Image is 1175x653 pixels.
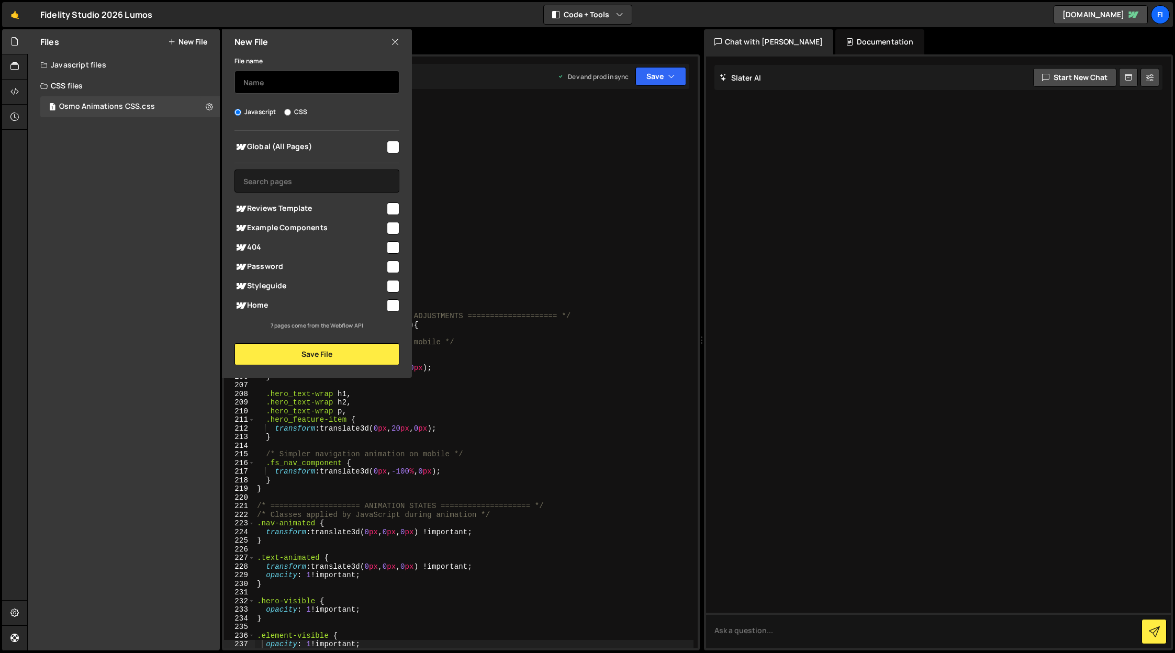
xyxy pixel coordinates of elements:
[102,61,110,69] img: tab_keywords_by_traffic_grey.svg
[234,343,399,365] button: Save File
[224,614,255,623] div: 234
[224,605,255,614] div: 233
[224,545,255,554] div: 226
[224,433,255,442] div: 213
[224,536,255,545] div: 225
[234,261,385,273] span: Password
[224,390,255,399] div: 208
[284,107,307,117] label: CSS
[704,29,834,54] div: Chat with [PERSON_NAME]
[224,511,255,520] div: 222
[234,71,399,94] input: Name
[40,8,152,21] div: Fidelity Studio 2026 Lumos
[224,398,255,407] div: 209
[17,27,25,36] img: website_grey.svg
[234,202,385,215] span: Reviews Template
[27,27,173,36] div: Domain: [PERSON_NAME][DOMAIN_NAME]
[720,73,762,83] h2: Slater AI
[635,67,686,86] button: Save
[234,109,241,116] input: Javascript
[557,72,629,81] div: Dev and prod in sync
[224,597,255,606] div: 232
[224,485,255,493] div: 219
[224,519,255,528] div: 223
[28,75,220,96] div: CSS files
[28,54,220,75] div: Javascript files
[224,493,255,502] div: 220
[234,241,385,254] span: 404
[49,104,55,112] span: 1
[114,62,181,69] div: Keywords nach Traffic
[224,632,255,640] div: 236
[224,502,255,511] div: 221
[224,459,255,468] div: 216
[2,2,28,27] a: 🤙
[1033,68,1116,87] button: Start new chat
[234,141,385,153] span: Global (All Pages)
[835,29,924,54] div: Documentation
[234,36,268,48] h2: New File
[224,476,255,485] div: 218
[234,56,263,66] label: File name
[284,109,291,116] input: CSS
[29,17,51,25] div: v 4.0.25
[544,5,632,24] button: Code + Tools
[59,102,155,111] div: Osmo Animations CSS.css
[234,222,385,234] span: Example Components
[40,36,59,48] h2: Files
[224,467,255,476] div: 217
[224,381,255,390] div: 207
[224,450,255,459] div: 215
[224,571,255,580] div: 229
[224,528,255,537] div: 224
[224,580,255,589] div: 230
[224,424,255,433] div: 212
[42,61,51,69] img: tab_domain_overview_orange.svg
[1054,5,1148,24] a: [DOMAIN_NAME]
[224,442,255,451] div: 214
[234,170,399,193] input: Search pages
[224,407,255,416] div: 210
[17,17,25,25] img: logo_orange.svg
[234,280,385,292] span: Styleguide
[234,299,385,312] span: Home
[168,38,207,46] button: New File
[224,562,255,571] div: 228
[271,322,363,329] small: 7 pages come from the Webflow API
[54,62,77,69] div: Domain
[224,588,255,597] div: 231
[40,96,220,117] div: 16516/44853.css
[224,640,255,649] div: 237
[224,623,255,632] div: 235
[1151,5,1170,24] a: Fi
[234,107,276,117] label: Javascript
[224,554,255,562] div: 227
[224,415,255,424] div: 211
